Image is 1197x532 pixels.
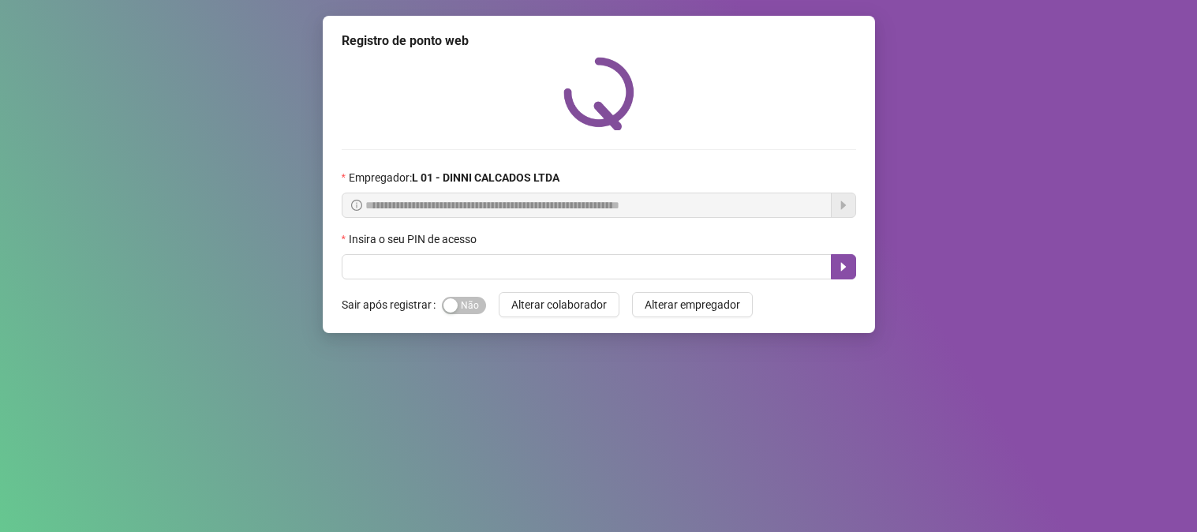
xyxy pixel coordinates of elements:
[563,57,634,130] img: QRPoint
[342,230,487,248] label: Insira o seu PIN de acesso
[342,292,442,317] label: Sair após registrar
[837,260,850,273] span: caret-right
[632,292,753,317] button: Alterar empregador
[342,32,856,51] div: Registro de ponto web
[511,296,607,313] span: Alterar colaborador
[349,169,559,186] span: Empregador :
[499,292,619,317] button: Alterar colaborador
[351,200,362,211] span: info-circle
[412,171,559,184] strong: L 01 - DINNI CALCADOS LTDA
[645,296,740,313] span: Alterar empregador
